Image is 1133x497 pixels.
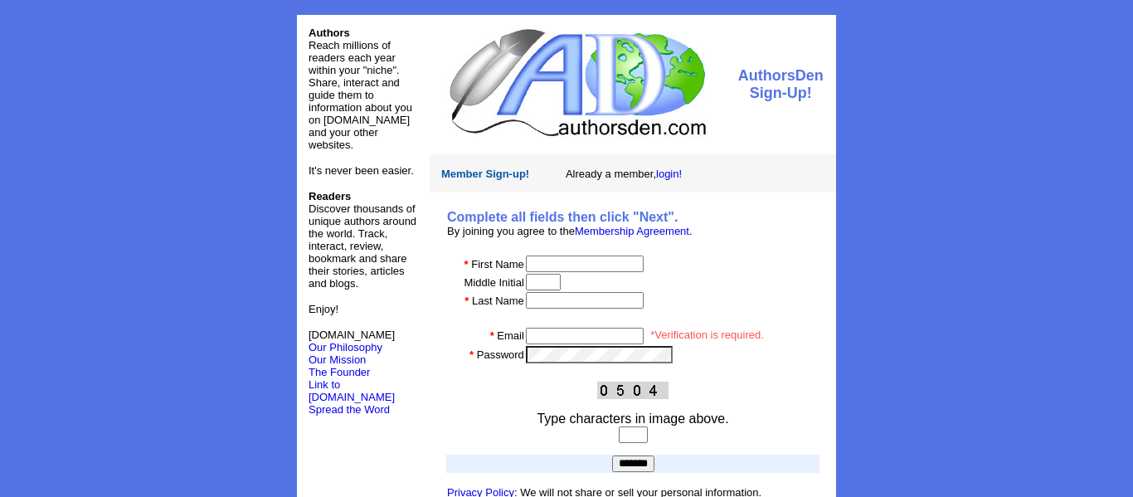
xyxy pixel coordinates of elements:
a: Spread the Word [309,402,390,416]
font: Middle Initial [464,276,524,289]
a: login! [656,168,682,180]
font: Password [477,348,524,361]
img: This Is CAPTCHA Image [597,382,669,399]
a: Membership Agreement [575,225,689,237]
a: Link to [DOMAIN_NAME] [309,378,395,403]
a: Our Mission [309,353,366,366]
font: *Verification is required. [650,329,764,341]
font: AuthorsDen Sign-Up! [738,67,824,101]
font: By joining you agree to the . [447,225,693,237]
b: Readers [309,190,351,202]
font: Authors [309,27,350,39]
font: [DOMAIN_NAME] [309,329,395,353]
font: First Name [471,258,524,270]
font: Email [497,329,524,342]
a: The Founder [309,366,370,378]
b: Complete all fields then click "Next". [447,210,678,224]
font: Spread the Word [309,403,390,416]
font: Already a member, [566,168,682,180]
font: Discover thousands of unique authors around the world. Track, interact, review, bookmark and shar... [309,190,416,290]
font: Enjoy! [309,303,338,315]
a: Our Philosophy [309,341,382,353]
font: Reach millions of readers each year within your "niche". Share, interact and guide them to inform... [309,39,412,151]
font: Member Sign-up! [441,168,529,180]
font: Last Name [472,295,524,307]
font: It's never been easier. [309,164,414,177]
img: logo.jpg [445,27,708,139]
font: Type characters in image above. [537,412,728,426]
